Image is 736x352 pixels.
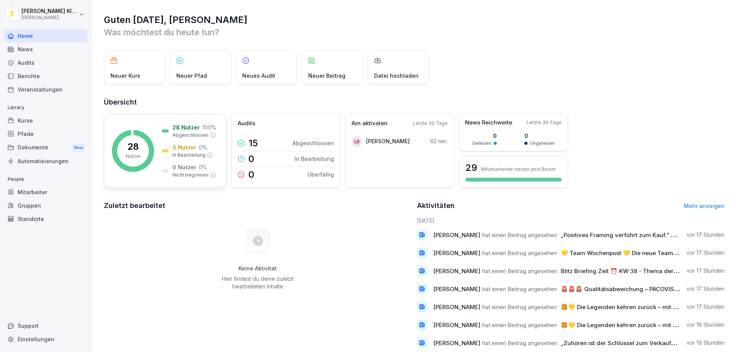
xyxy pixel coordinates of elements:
p: vor 17 Stunden [687,267,724,275]
p: Ungelesen [530,140,555,147]
p: Was möchtest du heute tun? [104,26,724,38]
p: Am aktivsten [352,119,388,128]
p: 0 % [199,143,207,151]
p: Audits [238,119,255,128]
p: People [4,173,87,185]
a: Pfade [4,127,87,141]
p: Library [4,102,87,114]
p: 0 % [199,163,207,171]
p: Letzte 30 Tage [413,120,448,127]
a: Automatisierungen [4,154,87,168]
p: vor 19 Stunden [687,321,724,329]
p: 100 % [202,123,216,131]
p: vor 17 Stunden [687,249,724,257]
p: News Reichweite [465,118,512,127]
p: Hier findest du deine zuletzt bearbeiteten Inhalte [219,275,296,290]
p: Mitarbeitende nutzen jetzt Bounti [481,166,556,172]
p: Überfällig [307,170,334,178]
p: 28 Nutzer [172,123,200,131]
p: [PERSON_NAME] [21,15,77,20]
a: Mehr anzeigen [684,203,724,209]
span: [PERSON_NAME] [433,285,480,293]
span: hat einen Beitrag angesehen [482,303,557,311]
p: vor 19 Stunden [687,339,724,347]
p: Abgeschlossen [292,139,334,147]
h2: Aktivitäten [417,200,455,211]
a: DokumenteNew [4,141,87,155]
span: hat einen Beitrag angesehen [482,231,557,239]
p: Nicht begonnen [172,172,209,178]
h5: Keine Aktivität [219,265,296,272]
p: Gelesen [472,140,491,147]
p: 0 Nutzer [172,143,196,151]
a: Standorte [4,212,87,226]
span: hat einen Beitrag angesehen [482,339,557,347]
span: [PERSON_NAME] [433,267,480,275]
h6: [DATE] [417,216,725,224]
span: [PERSON_NAME] [433,231,480,239]
p: Datei hochladen [374,72,419,80]
p: Neuer Pfad [176,72,207,80]
p: vor 17 Stunden [687,231,724,239]
p: vor 17 Stunden [687,303,724,311]
p: [PERSON_NAME] [366,137,410,145]
p: Neuer Kurs [110,72,140,80]
a: News [4,43,87,56]
a: Gruppen [4,199,87,212]
h1: Guten [DATE], [PERSON_NAME] [104,14,724,26]
div: Support [4,319,87,332]
a: Einstellungen [4,332,87,346]
a: Home [4,29,87,43]
div: New [72,143,85,152]
p: Neues Audit [242,72,275,80]
p: vor 17 Stunden [687,285,724,293]
span: 💛 Team Wochenpost 💛 Die neue Teamwochenpost ist da! [561,249,725,257]
p: 0 [472,132,497,140]
p: Neuer Beitrag [308,72,345,80]
a: Audits [4,56,87,69]
div: LB [352,136,362,147]
span: [PERSON_NAME] [433,249,480,257]
p: 0 [248,154,254,164]
span: hat einen Beitrag angesehen [482,321,557,329]
span: hat einen Beitrag angesehen [482,285,557,293]
span: [PERSON_NAME] [433,321,480,329]
h2: Übersicht [104,97,724,108]
p: 0 Nutzer [172,163,196,171]
p: Letzte 30 Tage [527,119,562,126]
p: 0 [524,132,555,140]
p: 15 [248,139,258,148]
p: In Bearbeitung [294,155,334,163]
h3: 29 [465,161,477,174]
h2: Zuletzt bearbeitet [104,200,412,211]
p: 62 min. [430,137,448,145]
span: [PERSON_NAME] [433,339,480,347]
span: hat einen Beitrag angesehen [482,267,557,275]
p: 28 [127,142,139,151]
a: Veranstaltungen [4,83,87,96]
p: In Bearbeitung [172,152,205,159]
p: Nutzer [126,153,141,160]
span: hat einen Beitrag angesehen [482,249,557,257]
p: Abgeschlossen [172,132,209,139]
a: Mitarbeiter [4,185,87,199]
span: [PERSON_NAME] [433,303,480,311]
div: Dokumente [4,141,87,155]
p: [PERSON_NAME] Kldiashvili [21,8,77,15]
p: 0 [248,170,254,179]
a: Berichte [4,69,87,83]
a: Kurse [4,114,87,127]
